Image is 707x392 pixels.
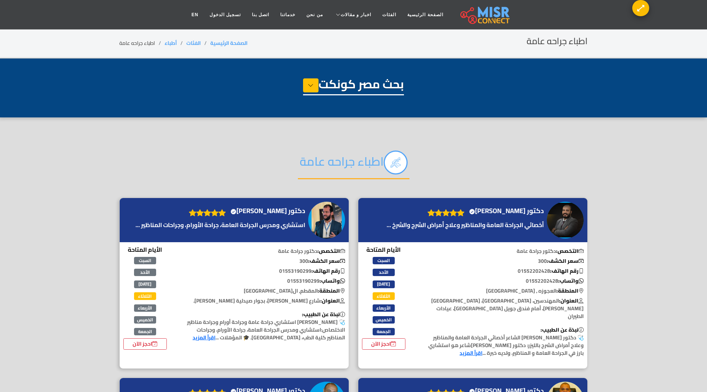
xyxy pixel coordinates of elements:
a: دكتور [PERSON_NAME] [468,205,546,216]
span: السبت [134,257,156,264]
div: الأيام المتاحة [123,245,167,350]
a: الصفحة الرئيسية [402,8,449,22]
p: دكتور جراحة عامة [418,247,588,255]
b: واتساب: [320,276,345,286]
h4: دكتور [PERSON_NAME] [231,207,305,215]
p: 300 [179,257,349,265]
span: الخميس [373,316,395,324]
span: الجمعة [134,328,156,335]
span: الأربعاء [373,304,395,312]
b: سعر الكشف: [547,256,584,266]
b: سعر الكشف: [308,256,345,266]
span: [DATE] [373,280,395,288]
p: شارع [PERSON_NAME]، بجوار صيدلية [PERSON_NAME]. [179,297,349,305]
img: main.misr_connect [460,6,510,24]
span: الجمعة [373,328,395,335]
span: اخبار و مقالات [341,11,372,18]
p: 300 [418,257,588,265]
b: العنوان: [320,296,345,306]
span: الخميس [134,316,156,324]
a: دكتور [PERSON_NAME] [229,205,307,216]
h1: بحث مصر كونكت [303,77,404,95]
a: تسجيل الدخول [204,8,246,22]
b: العنوان: [559,296,584,306]
h4: دكتور [PERSON_NAME] [469,207,544,215]
span: الأحد [134,269,156,276]
a: خدماتنا [275,8,301,22]
p: المهندسين، [GEOGRAPHIC_DATA]، [GEOGRAPHIC_DATA][PERSON_NAME]، أمام فندق جويل [GEOGRAPHIC_DATA]، ع... [418,297,588,320]
p: 01553190299 [179,267,349,275]
svg: Verified account [469,209,475,215]
b: رقم الهاتف: [312,266,345,276]
b: واتساب: [558,276,584,286]
a: الفئات [186,38,201,48]
a: أخصائي الجراحة العامة والمناظير وعلاج أمراض الشرج والشرخ ... [385,220,546,229]
a: اخبار و مقالات [328,8,377,22]
p: 01553190299 [179,277,349,285]
div: ⟷ [634,1,647,15]
div: الأيام المتاحة [362,245,405,350]
b: نبذة عن الطبيب: [541,325,584,335]
p: 01552202428 [418,277,588,285]
a: EN [186,8,204,22]
span: الأربعاء [134,304,156,312]
p: 01552202428 [418,267,588,275]
b: رقم الهاتف: [550,266,584,276]
b: التخصص: [556,246,584,256]
span: السبت [373,257,395,264]
h2: اطباء جراحه عامة [527,36,588,47]
a: الصفحة الرئيسية [210,38,247,48]
p: 🩺 دكتور [PERSON_NAME] الشاعر أخصائي الجراحة العامة والمناظير وعلاج أمراض الشرج بالليزر: دكتور [PE... [418,326,588,357]
a: استشاري ومدرس الجراحة العامة، جراحة الأورام، وجراحات المناظير ... [134,220,307,229]
b: المنطقة: [556,286,584,296]
p: العجوزه , [GEOGRAPHIC_DATA] [418,287,588,295]
b: نبذة عن الطبيب: [302,310,345,319]
a: اتصل بنا [246,8,275,22]
p: المقطم, ال[GEOGRAPHIC_DATA] [179,287,349,295]
span: الأحد [373,269,395,276]
li: اطباء جراحه عامة [119,39,165,47]
a: احجز الآن [123,338,167,350]
a: الفئات [377,8,402,22]
a: اقرأ المزيد [460,348,482,358]
b: التخصص: [317,246,345,256]
b: المنطقة: [318,286,345,296]
a: اقرأ المزيد [193,333,215,342]
span: الثلاثاء [373,292,395,300]
h2: اطباء جراحه عامة [298,151,409,179]
p: 🩺 [PERSON_NAME] استشاري جراحة عامة وجراحة أورام وجراحة مناظير الاختصاص:استشاري ومدرس الجراحة العا... [179,311,349,342]
img: دكتور محمد الأمير [308,202,345,239]
svg: Verified account [231,209,236,215]
a: احجز الآن [362,338,405,350]
span: [DATE] [134,280,156,288]
span: الثلاثاء [134,292,156,300]
a: أطباء [165,38,177,48]
p: دكتور جراحة عامة [179,247,349,255]
a: من نحن [301,8,328,22]
img: Oi1DZGDTXfHRQb1rQtXk.png [384,151,408,174]
img: دكتور عصام الشاعر [547,202,584,239]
